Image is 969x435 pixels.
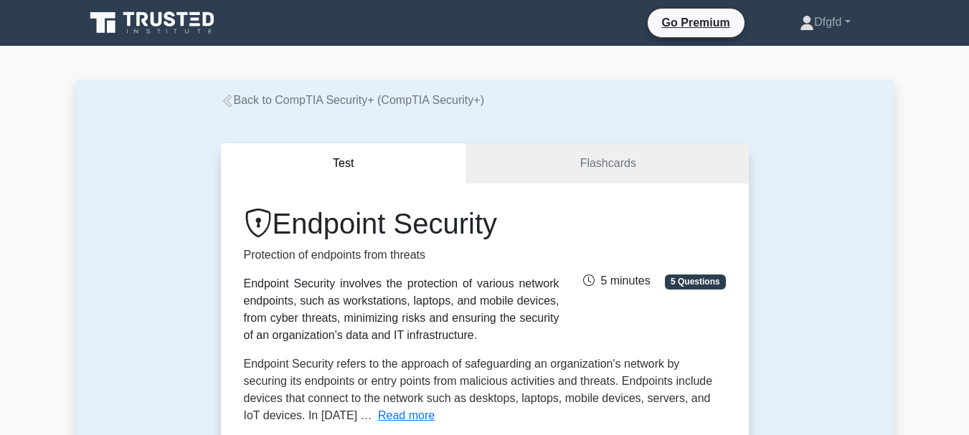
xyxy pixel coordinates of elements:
[653,14,739,32] a: Go Premium
[221,94,484,106] a: Back to CompTIA Security+ (CompTIA Security+)
[378,407,435,424] button: Read more
[244,358,713,421] span: Endpoint Security refers to the approach of safeguarding an organization's network by securing it...
[244,275,559,344] div: Endpoint Security involves the protection of various network endpoints, such as workstations, lap...
[467,143,748,184] a: Flashcards
[583,274,650,287] span: 5 minutes
[765,8,884,37] a: Dfgfd
[244,206,559,241] h1: Endpoint Security
[665,274,725,289] span: 5 Questions
[221,143,468,184] button: Test
[244,247,559,264] p: Protection of endpoints from threats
